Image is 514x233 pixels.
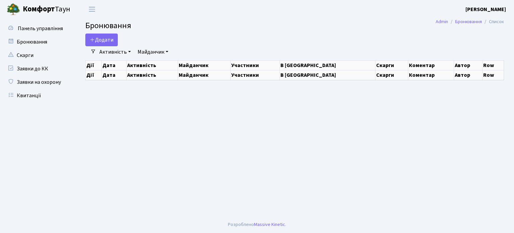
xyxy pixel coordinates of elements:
th: Майданчик [178,70,230,80]
th: Скарги [375,70,408,80]
th: Коментар [408,70,454,80]
a: Бронювання [3,35,70,49]
a: Скарги [3,49,70,62]
a: Активність [97,46,134,58]
th: Дії [86,70,102,80]
a: Майданчик [135,46,171,58]
b: Комфорт [23,4,55,14]
th: Автор [454,60,483,70]
th: В [GEOGRAPHIC_DATA] [279,70,375,80]
th: Участники [230,60,279,70]
th: Участники [230,70,279,80]
button: Додати [85,34,118,46]
th: Дата [102,70,126,80]
span: Таун [23,4,70,15]
th: Дата [102,60,126,70]
a: [PERSON_NAME] [465,5,506,13]
div: Розроблено . [228,221,286,228]
img: logo.png [7,3,20,16]
th: Автор [454,70,483,80]
a: Бронювання [455,18,482,25]
th: Активність [126,60,178,70]
a: Заявки до КК [3,62,70,75]
li: Список [482,18,504,25]
span: Бронювання [85,20,131,32]
th: Row [483,60,504,70]
a: Заявки на охорону [3,75,70,89]
a: Панель управління [3,22,70,35]
a: Admin [436,18,448,25]
b: [PERSON_NAME] [465,6,506,13]
a: Квитанції [3,89,70,102]
th: Row [483,70,504,80]
th: В [GEOGRAPHIC_DATA] [279,60,375,70]
th: Скарги [375,60,408,70]
th: Майданчик [178,60,230,70]
th: Активність [126,70,178,80]
nav: breadcrumb [426,15,514,29]
th: Коментар [408,60,454,70]
a: Massive Kinetic [254,221,285,228]
button: Переключити навігацію [84,4,100,15]
span: Панель управління [18,25,63,32]
th: Дії [86,60,102,70]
